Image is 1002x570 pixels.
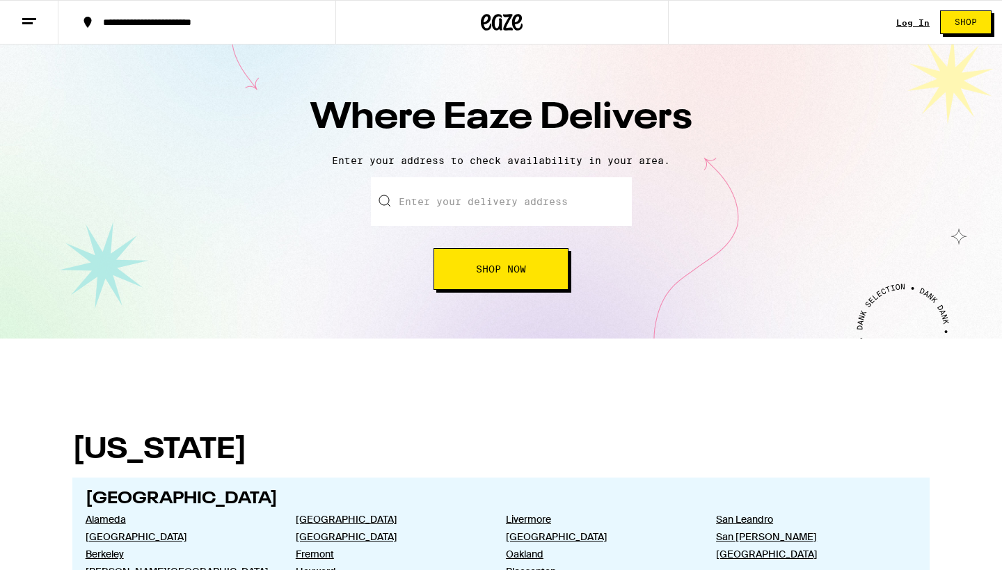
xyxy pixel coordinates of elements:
[14,155,988,166] p: Enter your address to check availability in your area.
[371,177,632,226] input: Enter your delivery address
[896,18,930,27] a: Log In
[434,248,568,290] button: Shop Now
[257,93,745,144] h1: Where Eaze Delivers
[296,513,484,526] a: [GEOGRAPHIC_DATA]
[940,10,992,34] button: Shop
[716,548,904,560] a: [GEOGRAPHIC_DATA]
[476,264,526,274] span: Shop Now
[716,513,904,526] a: San Leandro
[72,436,930,465] h1: [US_STATE]
[86,513,273,526] a: Alameda
[506,548,694,560] a: Oakland
[930,10,1002,34] a: Shop
[86,530,273,543] a: [GEOGRAPHIC_DATA]
[955,18,977,26] span: Shop
[506,530,694,543] a: [GEOGRAPHIC_DATA]
[8,10,100,21] span: Hi. Need any help?
[86,491,917,507] h2: [GEOGRAPHIC_DATA]
[506,513,694,526] a: Livermore
[716,530,904,543] a: San [PERSON_NAME]
[86,548,273,560] a: Berkeley
[296,530,484,543] a: [GEOGRAPHIC_DATA]
[296,548,484,560] a: Fremont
